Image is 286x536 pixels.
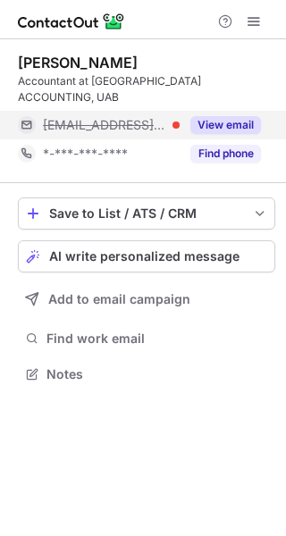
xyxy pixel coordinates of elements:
button: AI write personalized message [18,240,275,272]
button: Notes [18,362,275,387]
span: Find work email [46,331,268,347]
span: [EMAIL_ADDRESS][DOMAIN_NAME] [43,117,166,133]
span: AI write personalized message [49,249,240,264]
button: Add to email campaign [18,283,275,315]
button: Find work email [18,326,275,351]
div: Accountant at [GEOGRAPHIC_DATA] ACCOUNTING, UAB [18,73,275,105]
span: Notes [46,366,268,382]
span: Add to email campaign [48,292,190,306]
div: [PERSON_NAME] [18,54,138,71]
button: save-profile-one-click [18,197,275,230]
button: Reveal Button [190,116,261,134]
button: Reveal Button [190,145,261,163]
div: Save to List / ATS / CRM [49,206,244,221]
img: ContactOut v5.3.10 [18,11,125,32]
